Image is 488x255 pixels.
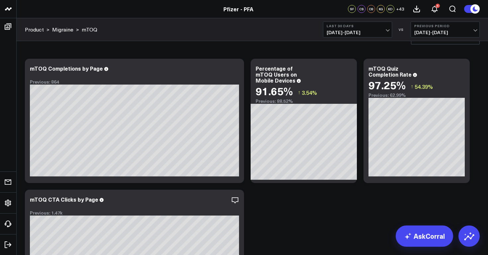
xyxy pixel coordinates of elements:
a: Product [25,26,44,33]
div: VS [395,28,407,32]
a: mTOQ [82,26,97,33]
div: Previous: 1.47k [30,210,239,216]
span: [DATE] - [DATE] [414,30,476,35]
b: Last 30 Days [327,24,388,28]
button: +43 [396,5,404,13]
span: + 43 [396,7,404,11]
span: [DATE] - [DATE] [327,30,388,35]
div: KG [377,5,385,13]
div: CS [358,5,366,13]
div: 91.65% [256,85,293,97]
div: CB [367,5,375,13]
div: Previous: 864 [30,79,239,85]
span: ↑ [411,82,413,91]
b: Previous Period [414,24,476,28]
div: mTOQ Completions by Page [30,65,103,72]
div: Previous: 88.52% [256,98,352,104]
a: Pfizer - PFA [223,5,253,13]
div: SF [348,5,356,13]
div: > [25,26,49,33]
div: Previous: 62.99% [368,93,465,98]
button: Previous Period[DATE]-[DATE] [411,22,480,37]
a: AskCorral [396,225,453,247]
a: Migraine [52,26,73,33]
span: 54.39% [415,83,433,90]
button: Last 30 Days[DATE]-[DATE] [323,22,392,37]
div: 97.25% [368,79,406,91]
div: Percentage of mTOQ Users on Mobile Devices [256,65,297,84]
div: KD [386,5,394,13]
span: ↑ [298,88,300,97]
div: mTOQ CTA Clicks by Page [30,196,98,203]
div: mTOQ Quiz Completion Rate [368,65,412,78]
div: 5 [436,4,440,8]
span: 3.54% [302,89,317,96]
div: > [52,26,79,33]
